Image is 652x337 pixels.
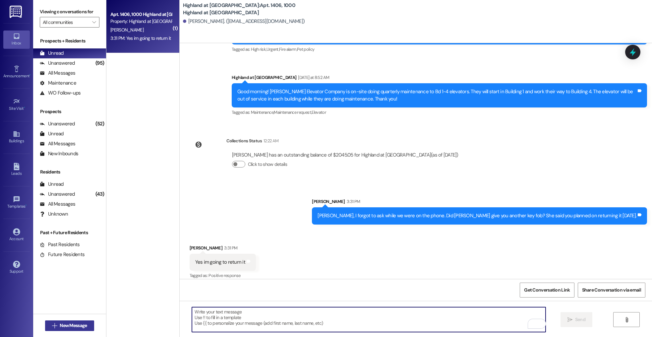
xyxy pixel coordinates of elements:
[237,88,636,102] div: Good morning! [PERSON_NAME] Elevator Company is on-site doing quarterly maintenance to Bd 1-4 ele...
[345,198,360,205] div: 3:31 PM
[3,194,30,212] a: Templates •
[40,251,85,258] div: Future Residents
[208,273,240,278] span: Positive response
[190,271,256,280] div: Tagged as:
[561,312,593,327] button: Send
[26,203,27,208] span: •
[94,58,106,68] div: (95)
[232,152,458,159] div: [PERSON_NAME] has an outstanding balance of $2045.05 for Highland at [GEOGRAPHIC_DATA] (as of [DA...
[40,191,75,198] div: Unanswered
[274,109,312,115] span: Maintenance request ,
[94,119,106,129] div: (52)
[43,17,89,28] input: All communities
[40,140,75,147] div: All Messages
[312,109,326,115] span: Elevator
[110,11,172,18] div: Apt. 1406, 1000 Highland at [GEOGRAPHIC_DATA]
[40,60,75,67] div: Unanswered
[110,35,171,41] div: 3:31 PM: Yes im going to return it
[40,241,80,248] div: Past Residents
[312,198,647,207] div: [PERSON_NAME]
[3,226,30,244] a: Account
[33,229,106,236] div: Past + Future Residents
[110,18,172,25] div: Property: Highland at [GEOGRAPHIC_DATA]
[582,287,641,294] span: Share Conversation via email
[40,211,68,218] div: Unknown
[248,161,287,168] label: Click to show details
[3,128,30,146] a: Buildings
[110,27,144,33] span: [PERSON_NAME]
[60,322,87,329] span: New Message
[251,109,274,115] span: Maintenance ,
[267,46,279,52] span: Urgent ,
[40,130,64,137] div: Unread
[232,74,647,83] div: Highland at [GEOGRAPHIC_DATA]
[567,317,572,322] i: 
[40,50,64,57] div: Unread
[30,73,30,77] span: •
[3,161,30,179] a: Leads
[40,7,99,17] label: Viewing conversations for
[195,259,245,266] div: Yes im going to return it
[24,105,25,110] span: •
[190,244,256,254] div: [PERSON_NAME]
[40,150,78,157] div: New Inbounds
[40,120,75,127] div: Unanswered
[40,201,75,208] div: All Messages
[262,137,279,144] div: 12:22 AM
[296,74,329,81] div: [DATE] at 8:52 AM
[279,46,297,52] span: Fire alarm ,
[192,307,546,332] textarea: To enrich screen reader interactions, please activate Accessibility in Grammarly extension settings
[222,244,237,251] div: 3:31 PM
[232,44,647,54] div: Tagged as:
[92,20,96,25] i: 
[33,37,106,44] div: Prospects + Residents
[232,107,647,117] div: Tagged as:
[45,320,94,331] button: New Message
[297,46,315,52] span: Pet policy
[40,70,75,77] div: All Messages
[226,137,262,144] div: Collections Status
[3,31,30,48] a: Inbox
[183,2,316,16] b: Highland at [GEOGRAPHIC_DATA]: Apt. 1406, 1000 Highland at [GEOGRAPHIC_DATA]
[94,189,106,199] div: (43)
[33,108,106,115] div: Prospects
[33,168,106,175] div: Residents
[624,317,629,322] i: 
[3,259,30,277] a: Support
[40,181,64,188] div: Unread
[520,283,574,298] button: Get Conversation Link
[578,283,645,298] button: Share Conversation via email
[52,323,57,328] i: 
[524,287,570,294] span: Get Conversation Link
[251,46,267,52] span: High risk ,
[183,18,305,25] div: [PERSON_NAME]. ([EMAIL_ADDRESS][DOMAIN_NAME])
[3,96,30,114] a: Site Visit •
[40,80,76,87] div: Maintenance
[10,6,23,18] img: ResiDesk Logo
[575,316,585,323] span: Send
[318,212,636,219] div: [PERSON_NAME], I forgot to ask while we were on the phone. Did [PERSON_NAME] give you another key...
[40,90,81,97] div: WO Follow-ups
